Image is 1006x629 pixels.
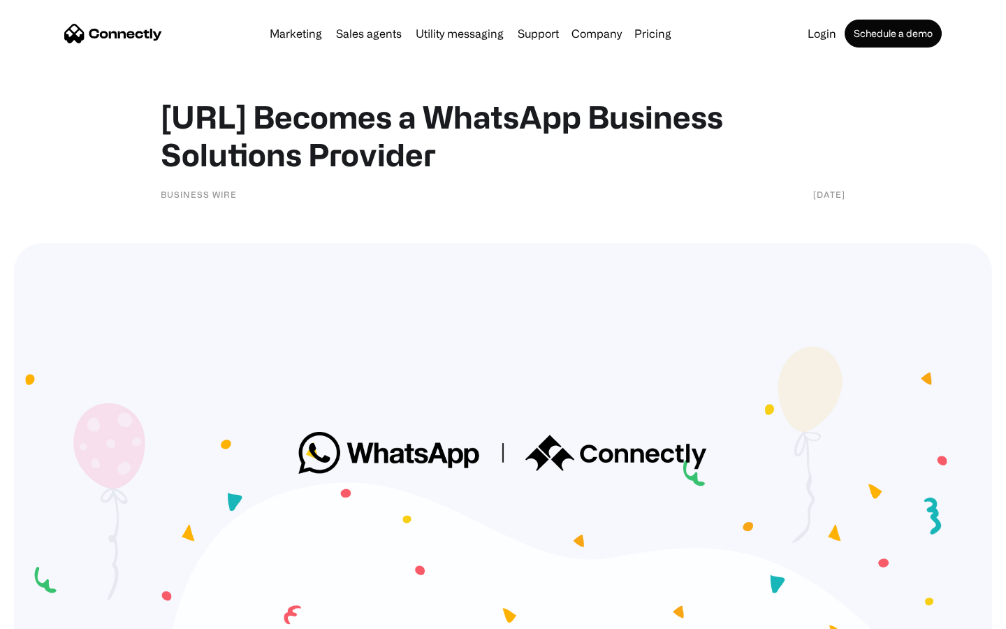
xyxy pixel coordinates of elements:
a: Login [802,28,842,39]
h1: [URL] Becomes a WhatsApp Business Solutions Provider [161,98,845,173]
a: Support [512,28,564,39]
ul: Language list [28,605,84,624]
div: Company [571,24,622,43]
a: Schedule a demo [845,20,942,48]
aside: Language selected: English [14,605,84,624]
a: Pricing [629,28,677,39]
a: Utility messaging [410,28,509,39]
div: Business Wire [161,187,237,201]
div: [DATE] [813,187,845,201]
a: Sales agents [330,28,407,39]
a: Marketing [264,28,328,39]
